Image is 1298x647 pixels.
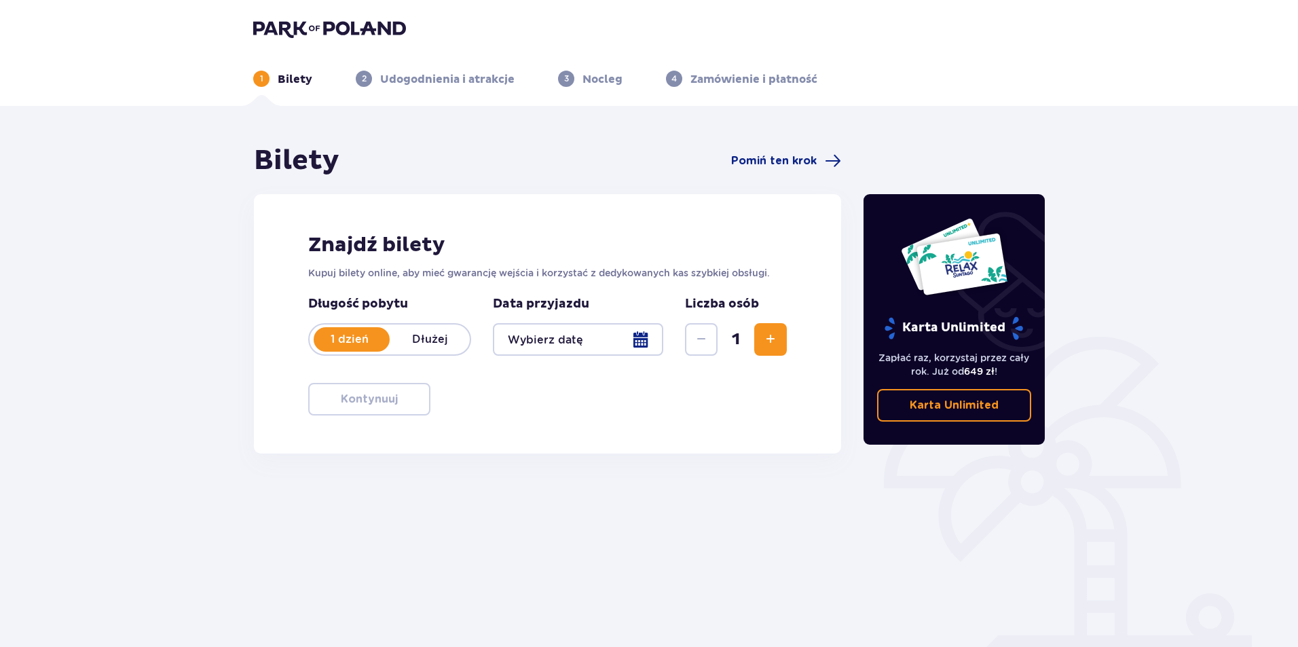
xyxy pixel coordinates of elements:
[666,71,817,87] div: 4Zamówienie i płatność
[493,296,589,312] p: Data przyjazdu
[690,72,817,87] p: Zamówienie i płatność
[964,366,995,377] span: 649 zł
[356,71,515,87] div: 2Udogodnienia i atrakcje
[254,144,339,178] h1: Bilety
[754,323,787,356] button: Zwiększ
[564,73,569,85] p: 3
[260,73,263,85] p: 1
[883,316,1024,340] p: Karta Unlimited
[310,332,390,347] p: 1 dzień
[308,266,787,280] p: Kupuj bilety online, aby mieć gwarancję wejścia i korzystać z dedykowanych kas szybkiej obsługi.
[731,153,841,169] a: Pomiń ten krok
[341,392,398,407] p: Kontynuuj
[720,329,752,350] span: 1
[253,71,312,87] div: 1Bilety
[877,389,1032,422] a: Karta Unlimited
[671,73,677,85] p: 4
[278,72,312,87] p: Bilety
[253,19,406,38] img: Park of Poland logo
[308,232,787,258] h2: Znajdź bilety
[380,72,515,87] p: Udogodnienia i atrakcje
[362,73,367,85] p: 2
[390,332,470,347] p: Dłużej
[558,71,623,87] div: 3Nocleg
[308,296,471,312] p: Długość pobytu
[877,351,1032,378] p: Zapłać raz, korzystaj przez cały rok. Już od !
[910,398,999,413] p: Karta Unlimited
[685,296,759,312] p: Liczba osób
[308,383,430,415] button: Kontynuuj
[582,72,623,87] p: Nocleg
[731,153,817,168] span: Pomiń ten krok
[685,323,718,356] button: Zmniejsz
[900,217,1008,296] img: Dwie karty całoroczne do Suntago z napisem 'UNLIMITED RELAX', na białym tle z tropikalnymi liśćmi...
